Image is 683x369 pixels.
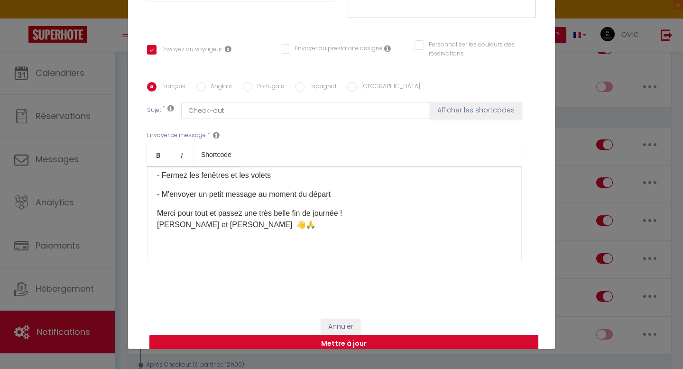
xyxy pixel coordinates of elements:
label: Portugais [252,82,284,92]
i: Message [213,131,220,139]
p: - M'envoyer un petit message au moment du départ [157,189,512,200]
label: Français [157,82,185,92]
i: Envoyer au voyageur [225,45,231,53]
label: Espagnol [305,82,336,92]
label: [GEOGRAPHIC_DATA] [357,82,420,92]
a: Italic [170,143,194,166]
label: Anglais [206,82,232,92]
i: Subject [167,104,174,112]
i: Envoyer au prestataire si il est assigné [384,45,391,52]
a: Shortcode [194,143,239,166]
label: Sujet [147,106,161,116]
div: ​ [147,166,522,261]
a: Bold [147,143,170,166]
button: Ouvrir le widget de chat LiveChat [8,4,36,32]
label: Envoyer ce message [147,131,206,140]
p: Merci pour tout et passez une très belle fin de journée ! [PERSON_NAME] et [PERSON_NAME] 👋🙏​​ [157,208,512,231]
button: Afficher les shortcodes [430,102,522,119]
button: Mettre à jour [149,335,538,353]
button: Annuler [321,319,360,335]
p: - Fermez les fenêtres et les volets [157,170,512,181]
